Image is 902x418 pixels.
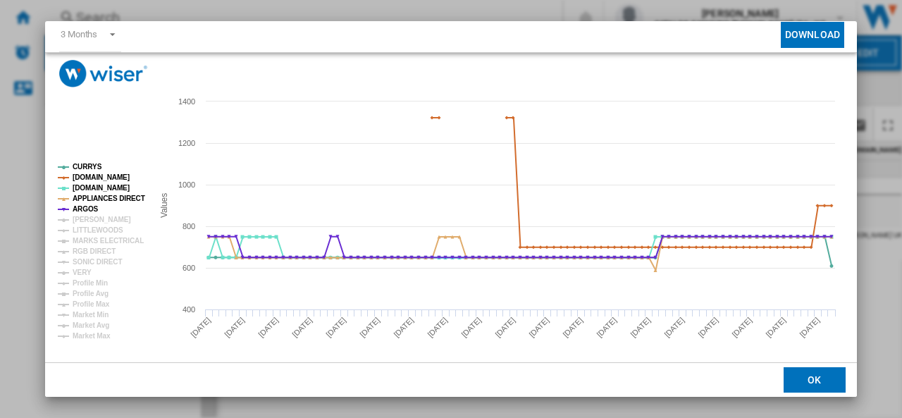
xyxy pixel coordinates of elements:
tspan: 1200 [178,139,195,147]
tspan: [DATE] [290,316,314,339]
tspan: SONIC DIRECT [73,258,122,266]
tspan: APPLIANCES DIRECT [73,195,145,202]
tspan: 400 [183,305,195,314]
tspan: [DATE] [189,316,212,339]
tspan: Market Avg [73,321,109,329]
tspan: [DATE] [798,316,821,339]
tspan: 1400 [178,97,195,106]
tspan: [DATE] [257,316,280,339]
tspan: LITTLEWOODS [73,226,123,234]
tspan: [DATE] [223,316,246,339]
tspan: MARKS ELECTRICAL [73,237,144,245]
tspan: [DATE] [595,316,618,339]
tspan: Profile Max [73,300,110,308]
tspan: [DATE] [730,316,753,339]
tspan: CURRYS [73,163,102,171]
tspan: [DATE] [459,316,483,339]
tspan: [DOMAIN_NAME] [73,184,130,192]
tspan: [DOMAIN_NAME] [73,173,130,181]
tspan: Profile Min [73,279,108,287]
tspan: ARGOS [73,205,99,213]
tspan: [DATE] [392,316,415,339]
button: Download [781,22,844,48]
tspan: VERY [73,269,92,276]
tspan: [DATE] [527,316,550,339]
tspan: [DATE] [696,316,719,339]
tspan: [DATE] [324,316,347,339]
div: 3 Months [61,29,97,39]
tspan: Market Max [73,332,111,340]
button: OK [784,367,846,393]
tspan: RGB DIRECT [73,247,116,255]
tspan: [DATE] [493,316,517,339]
tspan: 1000 [178,180,195,189]
tspan: [DATE] [764,316,787,339]
tspan: 600 [183,264,195,272]
tspan: 800 [183,222,195,230]
tspan: [DATE] [629,316,652,339]
tspan: [DATE] [358,316,381,339]
tspan: [DATE] [426,316,449,339]
tspan: [DATE] [662,316,686,339]
tspan: [DATE] [561,316,584,339]
tspan: Market Min [73,311,109,319]
tspan: [PERSON_NAME] [73,216,131,223]
md-dialog: Product popup [45,21,857,398]
img: logo_wiser_300x94.png [59,60,147,87]
tspan: Profile Avg [73,290,109,297]
tspan: Values [159,193,169,218]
